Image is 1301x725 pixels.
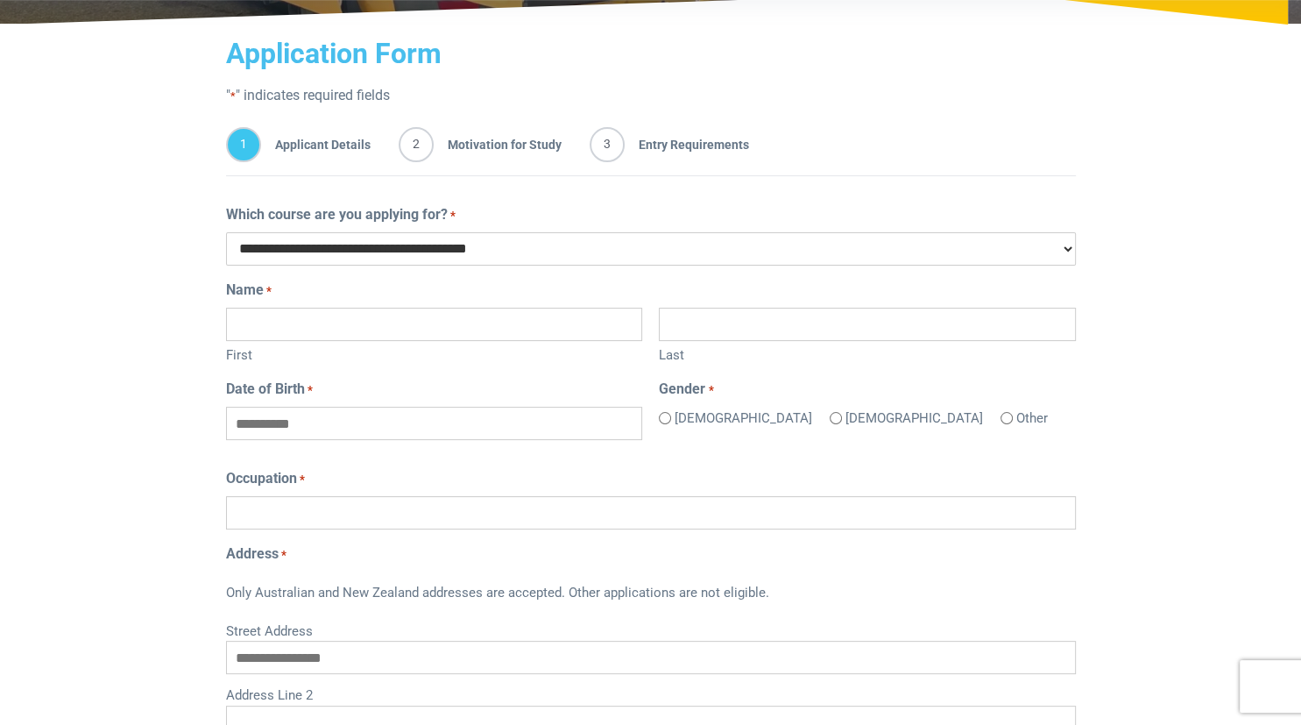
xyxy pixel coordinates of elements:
label: Date of Birth [226,379,313,400]
label: Last [659,341,1075,366]
label: [DEMOGRAPHIC_DATA] [675,409,812,429]
span: 3 [590,127,625,162]
p: " " indicates required fields [226,85,1076,106]
label: Occupation [226,468,305,489]
span: 1 [226,127,261,162]
span: 2 [399,127,434,162]
label: Street Address [226,617,1076,642]
label: [DEMOGRAPHIC_DATA] [845,409,983,429]
label: Address Line 2 [226,681,1076,706]
div: Only Australian and New Zealand addresses are accepted. Other applications are not eligible. [226,572,1076,617]
span: Motivation for Study [434,127,562,162]
label: First [226,341,642,366]
span: Entry Requirements [625,127,749,162]
label: Which course are you applying for? [226,204,456,225]
legend: Name [226,280,1076,301]
span: Applicant Details [261,127,371,162]
h2: Application Form [226,37,1076,70]
label: Other [1016,409,1048,429]
legend: Gender [659,379,1075,400]
legend: Address [226,544,1076,565]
